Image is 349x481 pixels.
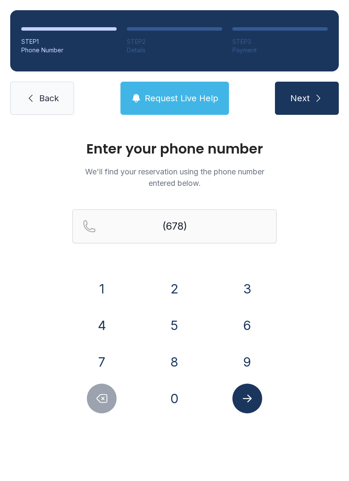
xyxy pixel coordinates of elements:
button: 0 [160,384,189,413]
div: Phone Number [21,46,117,54]
button: 7 [87,347,117,377]
button: Submit lookup form [232,384,262,413]
div: STEP 1 [21,37,117,46]
div: STEP 3 [232,37,328,46]
button: 1 [87,274,117,304]
span: Request Live Help [145,92,218,104]
div: Payment [232,46,328,54]
button: 5 [160,310,189,340]
button: 9 [232,347,262,377]
button: 6 [232,310,262,340]
button: 8 [160,347,189,377]
span: Back [39,92,59,104]
h1: Enter your phone number [72,142,277,156]
input: Reservation phone number [72,209,277,243]
button: 2 [160,274,189,304]
button: 4 [87,310,117,340]
p: We'll find your reservation using the phone number entered below. [72,166,277,189]
span: Next [290,92,310,104]
button: 3 [232,274,262,304]
div: Details [127,46,222,54]
div: STEP 2 [127,37,222,46]
button: Delete number [87,384,117,413]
